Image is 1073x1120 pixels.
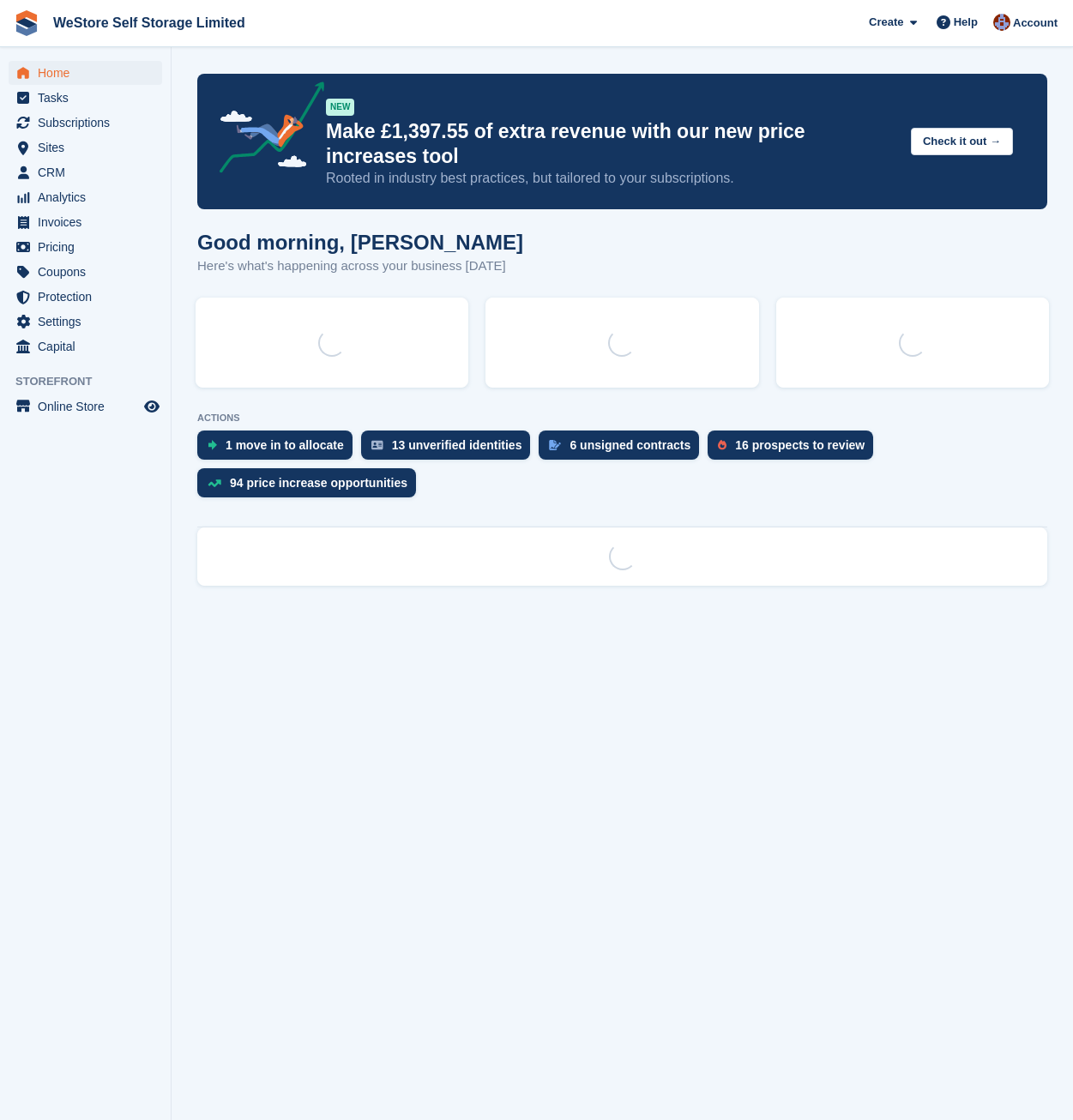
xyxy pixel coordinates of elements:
span: Coupons [38,260,141,284]
h1: Good morning, [PERSON_NAME] [197,231,523,254]
a: menu [9,135,162,160]
p: ACTIONS [197,412,1047,424]
img: price_increase_opportunities-93ffe204e8149a01c8c9dc8f82e8f89637d9d84a8eef4429ea346261dce0b2c0.svg [208,479,221,487]
a: WeStore Self Storage Limited [46,9,252,37]
span: Pricing [38,235,141,259]
a: menu [9,235,162,259]
img: stora-icon-8386f47178a22dfd0bd8f6a31ec36ba5ce8667c1dd55bd0f319d3a0aa187defe.svg [14,10,39,36]
span: Home [38,61,141,85]
img: move_ins_to_allocate_icon-fdf77a2bb77ea45bf5b3d319d69a93e2d87916cf1d5bf7949dd705db3b84f3ca.svg [208,440,217,450]
span: Create [869,14,903,31]
a: 13 unverified identities [361,431,540,468]
img: verify_identity-adf6edd0f0f0b5bbfe63781bf79b02c33cf7c696d77639b501bdc392416b5a36.svg [371,440,383,450]
a: menu [9,334,162,358]
span: Analytics [38,185,141,209]
a: menu [9,285,162,309]
div: 13 unverified identities [392,438,522,452]
a: menu [9,160,162,184]
span: Online Store [38,394,141,418]
a: menu [9,111,162,135]
a: menu [9,394,162,418]
span: Settings [38,310,141,334]
span: Capital [38,334,141,358]
img: price-adjustments-announcement-icon-8257ccfd72463d97f412b2fc003d46551f7dbcb40ab6d574587a9cd5c0d94... [205,81,325,179]
a: 6 unsigned contracts [539,431,708,468]
a: 16 prospects to review [708,431,882,468]
a: 1 move in to allocate [197,431,361,468]
span: Sites [38,135,141,160]
div: 94 price increase opportunities [230,476,407,490]
img: prospect-51fa495bee0391a8d652442698ab0144808aea92771e9ea1ae160a38d050c398.svg [718,440,726,450]
span: Storefront [15,373,171,390]
span: Account [1013,15,1058,32]
p: Here's what's happening across your business [DATE] [197,256,523,276]
a: menu [9,310,162,334]
div: 1 move in to allocate [226,438,344,452]
div: 6 unsigned contracts [570,438,690,452]
p: Rooted in industry best practices, but tailored to your subscriptions. [326,169,897,188]
a: menu [9,61,162,85]
span: CRM [38,160,141,184]
img: contract_signature_icon-13c848040528278c33f63329250d36e43548de30e8caae1d1a13099fd9432cc5.svg [549,440,561,450]
div: 16 prospects to review [735,438,865,452]
a: menu [9,86,162,110]
a: menu [9,185,162,209]
span: Subscriptions [38,111,141,135]
img: Anthony Hobbs [993,14,1010,31]
a: menu [9,210,162,234]
a: menu [9,260,162,284]
button: Check it out → [911,128,1013,156]
div: NEW [326,99,354,116]
p: Make £1,397.55 of extra revenue with our new price increases tool [326,119,897,169]
a: Preview store [142,396,162,417]
span: Help [954,14,978,31]
span: Tasks [38,86,141,110]
span: Invoices [38,210,141,234]
a: 94 price increase opportunities [197,468,425,506]
span: Protection [38,285,141,309]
